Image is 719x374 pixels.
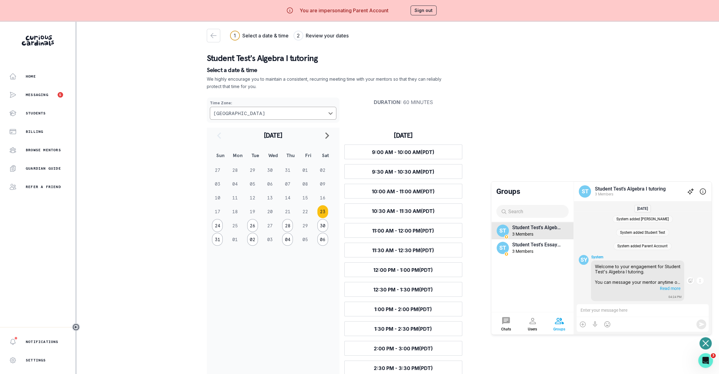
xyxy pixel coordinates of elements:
button: Conversation Summary [687,188,694,195]
th: Thu [282,147,299,163]
span: 2:00 PM - 3:00 PM (PDT) [374,345,433,352]
span: SY [580,256,587,264]
input: Search [507,209,565,214]
p: Students [26,111,46,116]
iframe: Intercom live chat [698,353,713,368]
th: Tue [247,147,264,163]
button: 11:00 AM - 12:00 PM(PDT) [344,223,462,238]
button: 9:00 AM - 10:00 AM(PDT) [344,145,462,159]
button: Emoji [604,321,611,328]
button: 28 [282,219,293,232]
span: 10:00 AM - 11:00 AM (PDT) [372,188,435,195]
span: ST [581,188,588,195]
span: 3 [711,353,716,358]
h3: Select a date & time [242,32,289,39]
button: 2:00 PM - 3:00 PM(PDT) [344,341,462,356]
span: 11:00 AM - 12:00 PM (PDT) [372,228,434,234]
button: Choose a timezone [210,107,336,120]
button: Toggle sidebar [72,323,80,331]
button: 06 [317,233,328,246]
p: Refer a friend [26,184,61,189]
span: 12:00 PM - 1:00 PM (PDT) [373,267,433,273]
h3: Review your dates [306,32,349,39]
div: Groups [553,327,565,331]
p: Settings [26,358,46,363]
h3: [DATE] [344,131,462,140]
span: System added Student Test [620,230,665,235]
p: Student Test's Algebra I tutoring [207,52,589,64]
button: 9:30 AM - 10:30 AM(PDT) [344,164,462,179]
div: 3 Members [512,232,533,237]
p: Notifications [26,339,59,344]
span: 1:30 PM - 2:30 PM (PDT) [374,326,432,332]
div: Users [528,327,537,331]
span: ST [499,227,506,234]
button: 30 [317,219,328,232]
p: 60 minutes [344,99,462,105]
h2: [DATE] [226,131,320,140]
p: Billing [26,129,43,134]
p: Home [26,74,36,79]
span: Read more [659,285,680,291]
p: Browse Mentors [26,148,61,152]
button: Sign out [411,6,437,15]
span: ST [499,244,506,252]
div: 1 [234,32,236,39]
th: Fri [299,147,317,163]
button: 24 [212,219,223,232]
button: 31 [212,233,223,246]
div: Progress [230,31,349,40]
button: navigate to next month [320,128,335,143]
img: Curious Cardinals Logo [22,35,54,46]
span: Welcome to your engagement for Student Test's Algebra I tutoring. You can message your mentor any... [595,264,681,326]
button: 26 [247,219,258,232]
button: 1:30 PM - 2:30 PM(PDT) [344,321,462,336]
button: 10:00 AM - 11:00 AM(PDT) [344,184,462,199]
strong: Time Zone : [210,101,232,105]
button: Open or close messaging widget [699,337,712,349]
div: Student Test's Essay Writing tutoring [512,242,561,248]
span: 11:30 AM - 12:30 PM (PDT) [372,247,434,253]
button: 1:00 PM - 2:00 PM(PDT) [344,302,462,316]
div: [DATE] [637,206,648,211]
button: 11:30 AM - 12:30 PM(PDT) [344,243,462,257]
th: Sat [317,147,334,163]
span: 9:00 AM - 10:00 AM (PDT) [372,149,434,155]
button: Voice Recording [591,321,599,328]
span: System added Parent Account [617,244,668,248]
div: System [591,255,603,259]
p: Messaging [26,92,48,97]
th: Mon [229,147,247,163]
th: Wed [264,147,282,163]
div: Chats [501,327,511,331]
button: 10:30 AM - 11:30 AM(PDT) [344,203,462,218]
p: You are impersonating Parent Account [300,7,388,14]
button: 04 [282,233,293,246]
span: System added [PERSON_NAME] [616,217,669,221]
p: 5 [59,93,61,96]
p: Select a date & time [207,67,589,73]
span: 1:00 PM - 2:00 PM (PDT) [374,306,432,312]
div: 3 Members [512,249,533,254]
strong: Duration : [374,99,402,105]
span: 2:30 PM - 3:30 PM (PDT) [374,365,433,371]
span: 10:30 AM - 11:30 AM (PDT) [372,208,435,214]
p: We highly encourage you to maintain a consistent, recurring meeting time with your mentors so tha... [207,75,442,90]
button: 12:00 PM - 1:00 PM(PDT) [344,262,462,277]
button: 02 [247,233,258,246]
div: Student Test's Algebra I tutoring [595,186,683,192]
div: 04:24 PM [668,295,682,299]
div: 2 [297,32,300,39]
div: React [687,277,694,284]
button: Send Message [698,321,705,328]
span: 12:30 PM - 1:30 PM (PDT) [373,287,433,293]
div: Groups [496,187,520,196]
div: Student Test's Algebra I tutoring [512,225,561,230]
p: Guardian Guide [26,166,61,171]
button: Attach [579,321,586,328]
th: Sun [212,147,229,163]
button: 23 [317,205,328,218]
div: 3 Members [595,192,683,197]
button: 12:30 PM - 1:30 PM(PDT) [344,282,462,297]
span: 9:30 AM - 10:30 AM (PDT) [372,169,434,175]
